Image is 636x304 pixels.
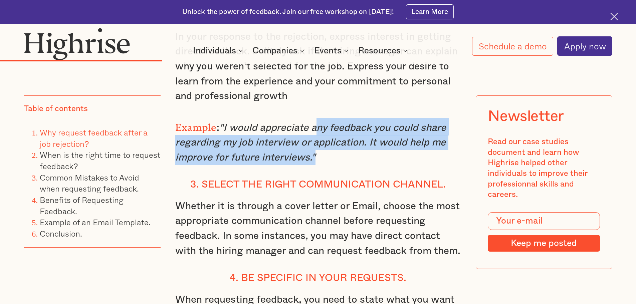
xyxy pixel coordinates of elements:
[488,212,600,230] input: Your e-mail
[610,13,618,20] img: Cross icon
[252,47,297,55] div: Companies
[314,47,342,55] div: Events
[488,212,600,252] form: Modal Form
[488,137,600,200] div: Read our case studies document and learn how Highrise helped other individuals to improve their p...
[40,148,160,172] a: When is the right time to request feedback?
[488,235,600,252] input: Keep me posted
[175,122,217,128] strong: Example
[40,227,82,240] a: Conclusion.
[182,7,394,17] div: Unlock the power of feedback. Join our free workshop on [DATE]!
[175,29,461,104] p: In your response to the rejection, express interest in getting direct feedback. Politely ask if t...
[406,4,454,19] a: Learn More
[40,194,124,217] a: Benefits of Requesting Feedback.
[314,47,350,55] div: Events
[488,107,564,125] div: Newsletter
[175,123,446,163] em: "I would appreciate any feedback you could share regarding my job interview or application. It wo...
[358,47,409,55] div: Resources
[40,171,139,195] a: Common Mistakes to Avoid when requesting feedback.
[193,47,245,55] div: Individuals
[472,37,554,56] a: Schedule a demo
[24,28,130,60] img: Highrise logo
[193,47,236,55] div: Individuals
[24,104,88,114] div: Table of contents
[557,36,612,56] a: Apply now
[40,126,148,150] a: Why request feedback after a job rejection?
[175,118,461,165] p: :
[175,272,461,284] h4: 4. Be specific in your requests.
[175,199,461,259] p: Whether it is through a cover letter or Email, choose the most appropriate communication channel ...
[175,179,461,191] h4: 3. Select the right communication channel.
[40,216,151,228] a: Example of an Email Template.
[358,47,401,55] div: Resources
[252,47,306,55] div: Companies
